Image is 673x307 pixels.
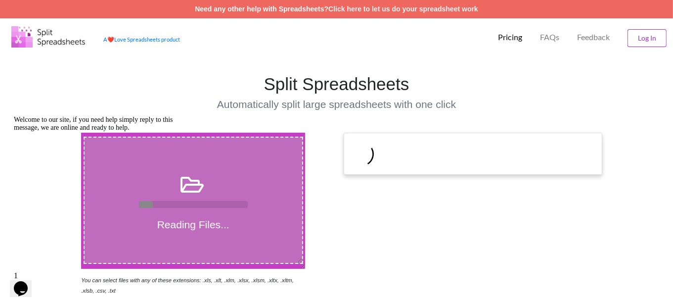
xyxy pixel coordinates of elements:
h4: Reading Files... [85,218,302,231]
img: Logo.png [11,26,86,48]
a: AheartLove Spreadsheets product [103,36,180,43]
span: heart [107,36,114,43]
h4: Automatically split large spreadsheets with one click [172,98,501,110]
button: Log In [628,29,667,47]
a: Click here to let us do your spreadsheet work [328,5,478,13]
div: Welcome to our site, if you need help simply reply to this message, we are online and ready to help. [4,4,182,20]
iframe: chat widget [10,267,42,297]
span: Welcome to our site, if you need help simply reply to this message, we are online and ready to help. [4,4,163,19]
i: You can select files with any of these extensions: .xls, .xlt, .xlm, .xlsx, .xlsm, .xltx, .xltm, ... [81,277,294,294]
iframe: chat widget [10,112,188,262]
span: Feedback [577,33,610,41]
p: Pricing [498,32,522,43]
h1: Split Spreadsheets [172,74,501,95]
p: FAQs [540,32,559,43]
